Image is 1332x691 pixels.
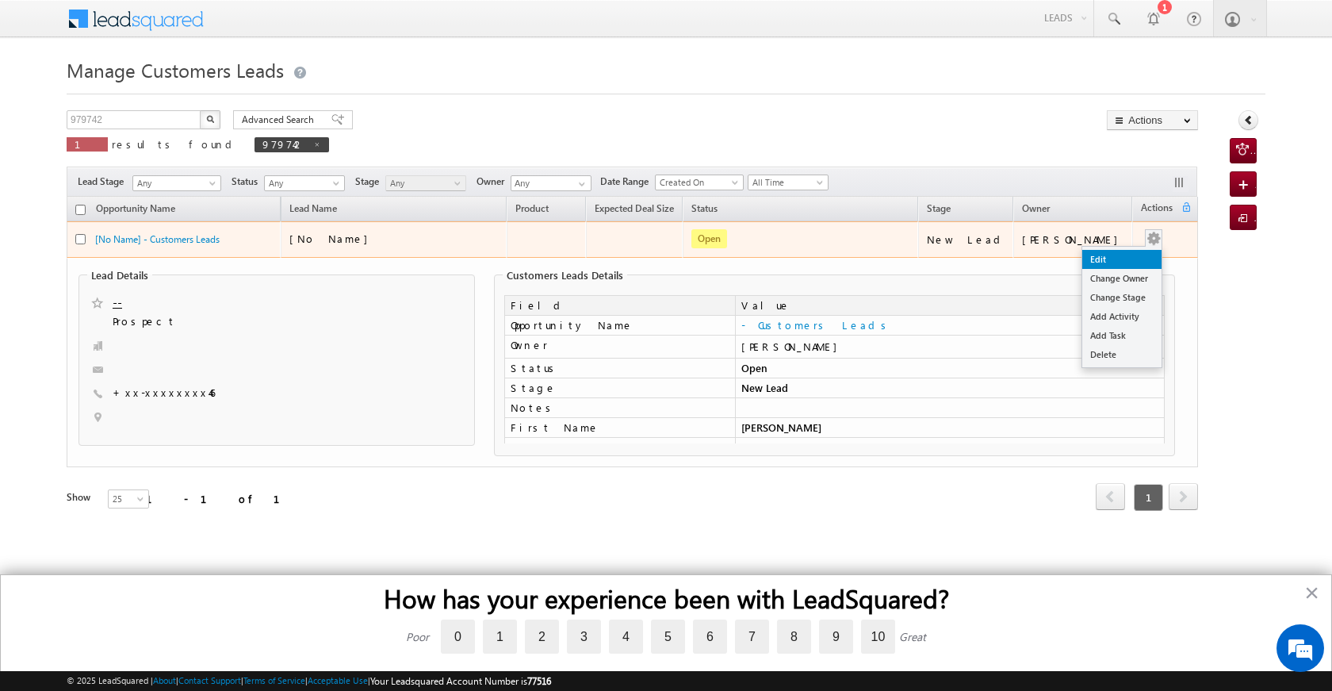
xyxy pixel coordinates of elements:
a: Change Stage [1082,288,1162,307]
a: - Customers Leads [741,318,892,332]
span: Expected Deal Size [595,202,674,214]
td: Open [735,359,1165,378]
em: Start Chat [216,489,288,510]
label: 3 [567,620,601,654]
label: 7 [735,620,769,654]
span: [No Name] [289,232,376,245]
span: Status [232,175,264,189]
td: Opportunity ID [504,438,736,458]
label: 9 [819,620,853,654]
button: Close [1304,580,1319,605]
td: 979742 [735,438,1165,458]
span: 77516 [527,675,551,687]
div: Poor [406,629,429,644]
td: Opportunity Name [504,316,736,336]
span: Created On [656,175,738,190]
label: 6 [693,620,727,654]
td: Field [504,295,736,316]
a: Delete [1082,345,1162,364]
span: Lead Stage [78,175,130,189]
a: Contact Support [178,675,241,685]
div: [PERSON_NAME] [741,340,1158,354]
span: Your Leadsquared Account Number is [370,675,551,687]
div: Great [899,629,926,644]
a: About [153,675,176,685]
img: Search [206,115,214,123]
a: Edit [1082,250,1162,269]
span: Stage [927,202,951,214]
input: Type to Search [511,175,591,191]
a: Terms of Service [243,675,305,685]
label: 5 [651,620,685,654]
td: Value [735,295,1165,316]
span: next [1169,483,1198,510]
span: 1 [75,137,100,151]
td: Status [504,359,736,378]
a: Add Activity [1082,307,1162,326]
span: results found [112,137,238,151]
td: New Lead [735,378,1165,398]
label: 0 [441,620,475,654]
div: Minimize live chat window [260,8,298,46]
span: © 2025 LeadSquared | | | | | [67,674,551,689]
div: Chat with us now [82,83,266,104]
span: Owner [1022,202,1050,214]
span: Any [386,176,461,190]
td: Notes [504,398,736,418]
span: All Time [748,175,824,190]
label: 10 [861,620,895,654]
span: prev [1096,483,1125,510]
td: Owner [504,336,736,359]
textarea: Type your message and hit 'Enter' [21,147,289,475]
a: Status [683,200,725,221]
label: 1 [483,620,517,654]
a: Show All Items [570,176,590,192]
td: Stage [504,378,736,398]
span: Open [691,229,727,248]
span: Any [133,176,216,190]
label: 8 [777,620,811,654]
a: Acceptable Use [308,675,368,685]
div: 1 - 1 of 1 [146,489,299,508]
span: Lead Name [281,200,345,221]
a: Add Task [1082,326,1162,345]
a: -- [113,294,122,310]
a: [No Name] - Customers Leads [95,233,220,245]
a: Change Owner [1082,269,1162,288]
td: [PERSON_NAME] [735,418,1165,438]
legend: Lead Details [87,269,152,282]
div: New Lead [927,232,1006,247]
label: 4 [609,620,643,654]
span: Product [515,202,549,214]
h2: How has your experience been with LeadSquared? [33,583,1299,613]
span: Any [265,176,340,190]
div: [PERSON_NAME] [1022,232,1126,247]
span: +xx-xxxxxxxx46 [113,386,215,401]
button: Actions [1107,110,1198,130]
span: 1 [1134,484,1163,511]
span: Owner [477,175,511,189]
span: Date Range [600,175,655,189]
label: 2 [525,620,559,654]
span: Stage [355,175,385,189]
input: Check all records [75,205,86,215]
span: Opportunity Name [96,202,175,214]
span: Prospect [113,314,357,330]
img: d_60004797649_company_0_60004797649 [27,83,67,104]
span: 25 [109,492,151,506]
span: Actions [1133,199,1181,220]
span: Advanced Search [242,113,319,127]
span: 979742 [262,137,305,151]
legend: Customers Leads Details [503,269,627,282]
div: Show [67,490,95,505]
td: First Name [504,418,736,438]
span: Manage Customers Leads [67,57,284,83]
